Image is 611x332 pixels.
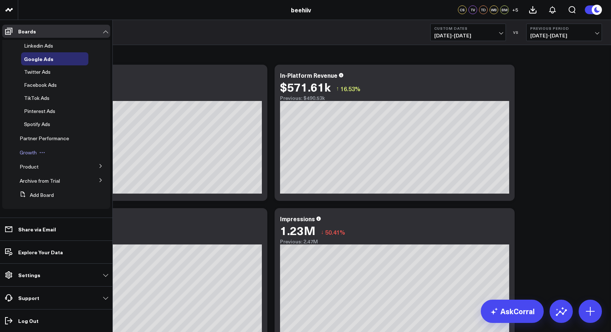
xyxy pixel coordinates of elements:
[24,69,51,75] a: Twitter Ads
[24,68,51,75] span: Twitter Ads
[24,94,49,101] span: TikTok Ads
[280,80,331,93] div: $571.61k
[24,108,55,114] a: Pinterest Ads
[500,5,509,14] div: BM
[18,249,63,255] p: Explore Your Data
[530,33,598,39] span: [DATE] - [DATE]
[280,224,315,237] div: 1.23M
[336,84,339,93] span: ↑
[479,5,488,14] div: TD
[458,5,467,14] div: CS
[18,28,36,34] p: Boards
[33,239,262,244] div: Previous: 490.53
[24,42,53,49] span: Linkedin Ads
[280,215,315,223] div: Impressions
[20,135,69,142] span: Partner Performance
[24,82,57,88] a: Facebook Ads
[18,272,40,278] p: Settings
[2,314,110,327] a: Log Out
[512,7,518,12] span: + 5
[24,95,49,101] a: TikTok Ads
[18,295,39,301] p: Support
[20,150,37,155] a: Growth
[24,121,50,127] span: Spotify Ads
[468,5,477,14] div: TV
[510,30,523,35] div: VS
[325,228,345,236] span: 50.41%
[280,71,338,79] div: In-Platform Revenue
[24,55,53,62] span: Google Ads
[280,95,509,101] div: Previous: $490.53k
[434,26,502,31] b: Custom Dates
[24,81,57,88] span: Facebook Ads
[24,56,53,62] a: Google Ads
[20,177,60,184] span: Archive from Trial
[17,189,54,202] button: Add Board
[18,226,56,232] p: Share via Email
[20,164,39,170] a: Product
[20,149,37,156] span: Growth
[24,121,50,127] a: Spotify Ads
[280,239,509,244] div: Previous: 2.47M
[321,227,324,237] span: ↓
[511,5,519,14] button: +5
[530,26,598,31] b: Previous Period
[526,24,602,41] button: Previous Period[DATE]-[DATE]
[24,43,53,49] a: Linkedin Ads
[490,5,498,14] div: WB
[18,318,39,324] p: Log Out
[481,300,544,323] a: AskCorral
[291,6,311,14] a: beehiiv
[20,178,60,184] a: Archive from Trial
[33,95,262,101] div: Previous: $81.4k
[434,33,502,39] span: [DATE] - [DATE]
[20,163,39,170] span: Product
[430,24,506,41] button: Custom Dates[DATE]-[DATE]
[340,85,360,93] span: 16.53%
[20,135,69,141] a: Partner Performance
